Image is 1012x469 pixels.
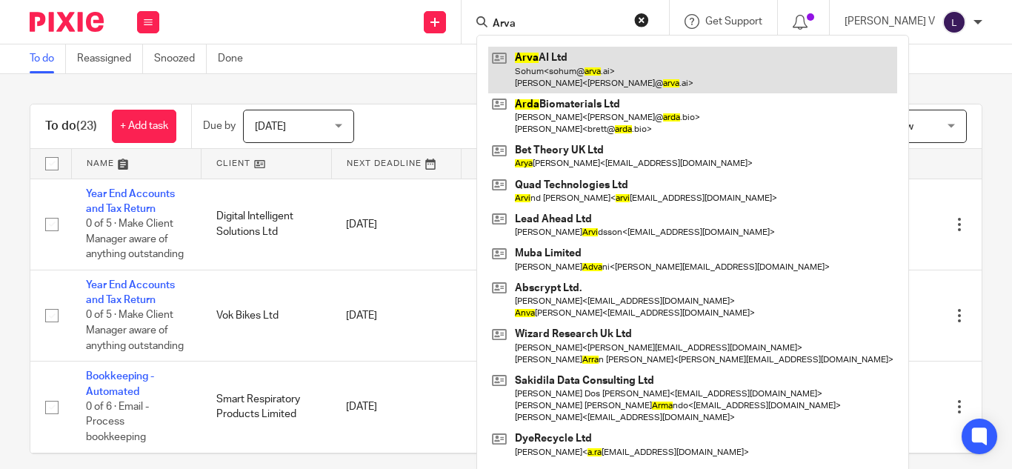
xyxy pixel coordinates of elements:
span: [DATE] [255,122,286,132]
a: Snoozed [154,44,207,73]
h1: To do [45,119,97,134]
p: [PERSON_NAME] V [845,14,935,29]
a: To do [30,44,66,73]
a: Reassigned [77,44,143,73]
span: Get Support [705,16,762,27]
button: Clear [634,13,649,27]
a: Year End Accounts and Tax Return [86,280,175,305]
a: + Add task [112,110,176,143]
td: [DATE] [331,179,462,270]
a: Bookkeeping - Automated [86,371,154,396]
td: [DATE] [331,362,462,453]
td: Digital Intelligent Solutions Ltd [202,179,332,270]
td: Smart Respiratory Products Limited [202,362,332,453]
span: 0 of 5 · Make Client Manager aware of anything outstanding [86,219,184,259]
span: 0 of 5 · Make Client Manager aware of anything outstanding [86,310,184,351]
img: svg%3E [942,10,966,34]
span: 0 of 6 · Email - Process bookkeeping [86,402,149,442]
a: Year End Accounts and Tax Return [86,189,175,214]
input: Search [491,18,625,31]
td: [DATE] [331,270,462,361]
td: Vok Bikes Ltd [202,270,332,361]
img: Pixie [30,12,104,32]
p: Due by [203,119,236,133]
span: (23) [76,120,97,132]
a: Done [218,44,254,73]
